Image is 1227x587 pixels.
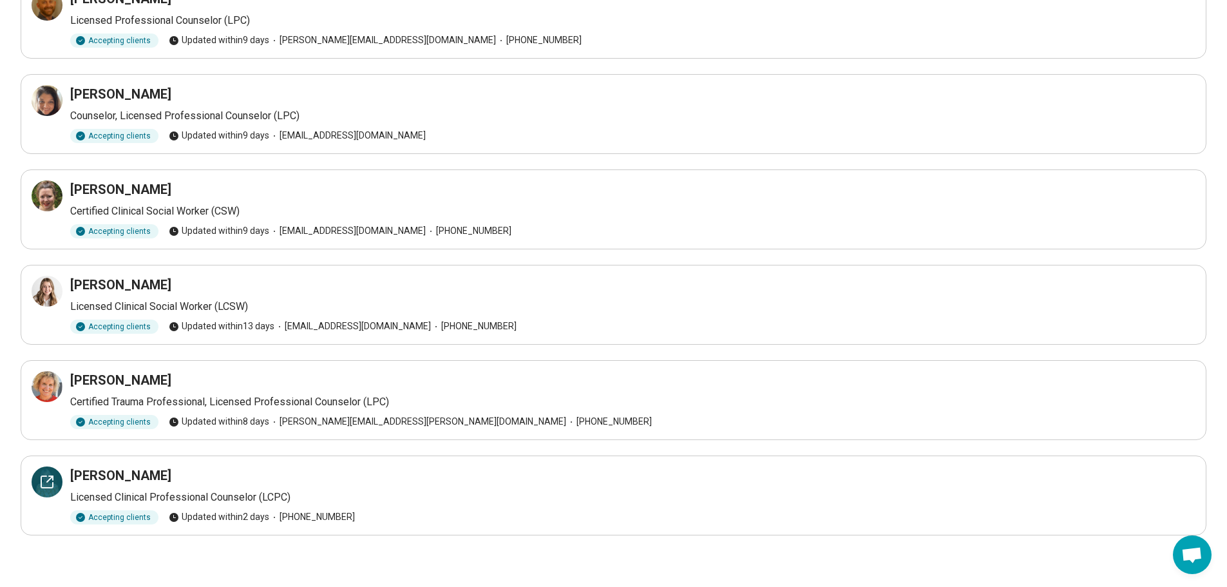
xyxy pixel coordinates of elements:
h3: [PERSON_NAME] [70,467,171,485]
p: Certified Clinical Social Worker (CSW) [70,204,1195,219]
div: Accepting clients [70,224,158,238]
span: [PHONE_NUMBER] [426,224,511,238]
span: [PHONE_NUMBER] [431,320,517,333]
span: Updated within 9 days [169,224,269,238]
h3: [PERSON_NAME] [70,180,171,198]
div: Open chat [1173,535,1212,574]
h3: [PERSON_NAME] [70,276,171,294]
div: Accepting clients [70,510,158,524]
span: [PHONE_NUMBER] [496,34,582,47]
p: Licensed Clinical Professional Counselor (LCPC) [70,490,1195,505]
div: Accepting clients [70,129,158,143]
span: [EMAIL_ADDRESS][DOMAIN_NAME] [269,129,426,142]
div: Accepting clients [70,34,158,48]
span: Updated within 13 days [169,320,274,333]
p: Certified Trauma Professional, Licensed Professional Counselor (LPC) [70,394,1195,410]
div: Accepting clients [70,415,158,429]
p: Licensed Professional Counselor (LPC) [70,13,1195,28]
span: [EMAIL_ADDRESS][DOMAIN_NAME] [274,320,431,333]
div: Accepting clients [70,320,158,334]
span: [PHONE_NUMBER] [269,510,355,524]
h3: [PERSON_NAME] [70,85,171,103]
span: [EMAIL_ADDRESS][DOMAIN_NAME] [269,224,426,238]
p: Counselor, Licensed Professional Counselor (LPC) [70,108,1195,124]
span: [PERSON_NAME][EMAIL_ADDRESS][DOMAIN_NAME] [269,34,496,47]
span: [PHONE_NUMBER] [566,415,652,428]
span: [PERSON_NAME][EMAIL_ADDRESS][PERSON_NAME][DOMAIN_NAME] [269,415,566,428]
span: Updated within 9 days [169,129,269,142]
span: Updated within 8 days [169,415,269,428]
span: Updated within 9 days [169,34,269,47]
h3: [PERSON_NAME] [70,371,171,389]
p: Licensed Clinical Social Worker (LCSW) [70,299,1195,314]
span: Updated within 2 days [169,510,269,524]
